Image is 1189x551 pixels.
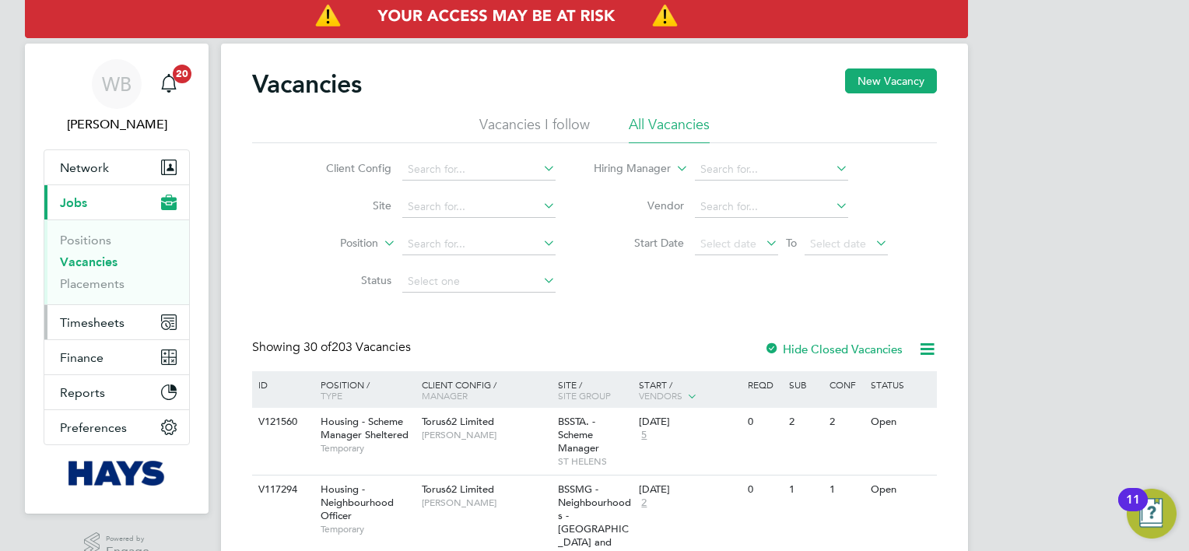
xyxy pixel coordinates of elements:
div: Status [867,371,935,398]
label: Site [302,198,391,212]
div: Sub [785,371,826,398]
span: Vendors [639,389,682,402]
span: WB [102,74,132,94]
button: Network [44,150,189,184]
a: Positions [60,233,111,247]
span: Site Group [558,389,611,402]
span: Preferences [60,420,127,435]
a: Vacancies [60,254,117,269]
div: Open [867,408,935,437]
span: Finance [60,350,103,365]
div: 11 [1126,500,1140,520]
li: All Vacancies [629,115,710,143]
div: Position / [309,371,418,409]
div: 1 [826,476,866,504]
div: 2 [785,408,826,437]
h2: Vacancies [252,68,362,100]
span: Select date [700,237,756,251]
span: [PERSON_NAME] [422,429,550,441]
div: Start / [635,371,744,410]
label: Hide Closed Vacancies [764,342,903,356]
input: Search for... [695,196,848,218]
span: [PERSON_NAME] [422,497,550,509]
span: Temporary [321,523,414,535]
button: Finance [44,340,189,374]
span: Torus62 Limited [422,483,494,496]
div: V121560 [254,408,309,437]
span: Housing - Scheme Manager Sheltered [321,415,409,441]
span: 30 of [303,339,331,355]
label: Position [289,236,378,251]
span: Manager [422,389,468,402]
a: WB[PERSON_NAME] [44,59,190,134]
label: Status [302,273,391,287]
span: 2 [639,497,649,510]
input: Search for... [402,159,556,181]
label: Hiring Manager [581,161,671,177]
span: Timesheets [60,315,125,330]
span: 20 [173,65,191,83]
div: 2 [826,408,866,437]
span: To [781,233,801,253]
span: Housing - Neighbourhood Officer [321,483,394,522]
div: 0 [744,408,784,437]
div: 0 [744,476,784,504]
div: V117294 [254,476,309,504]
nav: Main navigation [25,44,209,514]
label: Client Config [302,161,391,175]
div: Conf [826,371,866,398]
input: Select one [402,271,556,293]
span: Torus62 Limited [422,415,494,428]
div: [DATE] [639,483,740,497]
li: Vacancies I follow [479,115,590,143]
span: Select date [810,237,866,251]
a: 20 [153,59,184,109]
button: Preferences [44,410,189,444]
button: Open Resource Center, 11 new notifications [1127,489,1177,539]
div: Open [867,476,935,504]
img: hays-logo-retina.png [68,461,166,486]
span: Network [60,160,109,175]
span: William Brown [44,115,190,134]
div: 1 [785,476,826,504]
input: Search for... [402,233,556,255]
span: 5 [639,429,649,442]
span: Reports [60,385,105,400]
label: Start Date [594,236,684,250]
input: Search for... [695,159,848,181]
span: Powered by [106,532,149,546]
div: Site / [554,371,636,409]
span: 203 Vacancies [303,339,411,355]
button: Jobs [44,185,189,219]
input: Search for... [402,196,556,218]
div: Reqd [744,371,784,398]
a: Go to home page [44,461,190,486]
div: ID [254,371,309,398]
span: BSSTA. - Scheme Manager [558,415,599,454]
span: Type [321,389,342,402]
button: Reports [44,375,189,409]
a: Placements [60,276,125,291]
span: ST HELENS [558,455,632,468]
div: Client Config / [418,371,554,409]
label: Vendor [594,198,684,212]
div: Jobs [44,219,189,304]
span: Temporary [321,442,414,454]
button: New Vacancy [845,68,937,93]
span: Jobs [60,195,87,210]
div: Showing [252,339,414,356]
button: Timesheets [44,305,189,339]
div: [DATE] [639,416,740,429]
